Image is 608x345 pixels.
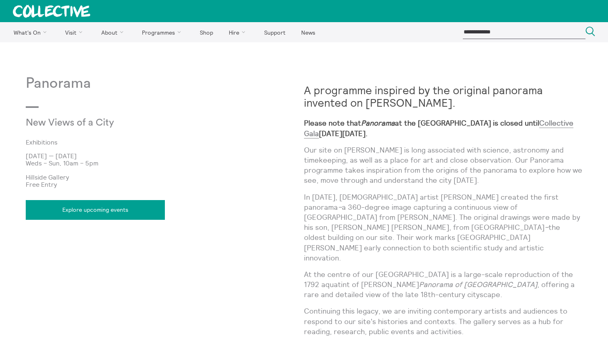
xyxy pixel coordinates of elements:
p: Panorama [26,75,304,92]
strong: Please note that at the [GEOGRAPHIC_DATA] is closed until [DATE][DATE]. [304,118,573,138]
a: Exhibitions [26,138,291,146]
a: Visit [58,22,93,42]
em: Panorama of [GEOGRAPHIC_DATA] [419,280,537,289]
p: Continuing this legacy, we are inviting contemporary artists and audiences to respond to our site... [304,306,582,337]
em: Panorama [361,118,395,128]
p: At the centre of our [GEOGRAPHIC_DATA] is a large-scale reproduction of the 1792 aquatint of [PER... [304,269,582,300]
p: Free Entry [26,181,304,188]
a: News [294,22,322,42]
a: Support [257,22,292,42]
p: Our site on [PERSON_NAME] is long associated with science, astronomy and timekeeping, as well as ... [304,145,582,186]
p: Weds – Sun, 10am – 5pm [26,159,304,167]
a: About [94,22,134,42]
a: Explore upcoming events [26,200,165,219]
strong: A programme inspired by the original panorama invented on [PERSON_NAME]. [304,83,543,109]
a: Shop [193,22,220,42]
a: Hire [222,22,256,42]
p: [DATE] — [DATE] [26,152,304,159]
p: In [DATE], [DEMOGRAPHIC_DATA] artist [PERSON_NAME] created the first panorama a 360-degree image ... [304,192,582,263]
em: – [338,202,342,212]
a: Programmes [135,22,191,42]
a: What's On [6,22,57,42]
a: Collective Gala [304,118,573,138]
p: Hillside Gallery [26,174,304,181]
em: – [544,223,548,232]
p: New Views of a City [26,118,211,129]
